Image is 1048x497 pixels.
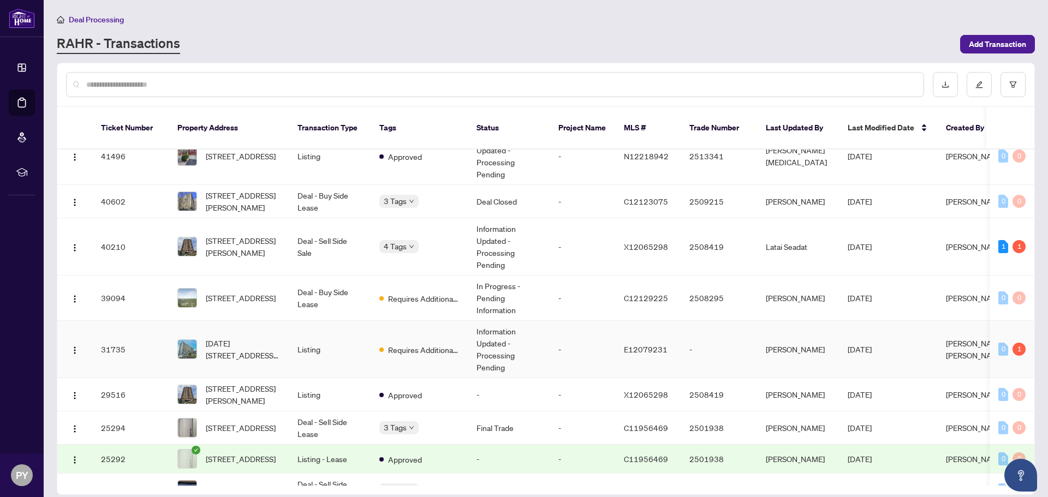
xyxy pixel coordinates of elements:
[92,218,169,276] td: 40210
[681,128,757,185] td: 2513341
[70,456,79,464] img: Logo
[178,450,196,468] img: thumbnail-img
[9,8,35,28] img: logo
[550,445,615,474] td: -
[468,321,550,378] td: Information Updated - Processing Pending
[848,151,872,161] span: [DATE]
[1013,240,1026,253] div: 1
[757,128,839,185] td: [PERSON_NAME][MEDICAL_DATA]
[289,378,371,411] td: Listing
[384,483,407,496] span: 4 Tags
[92,107,169,149] th: Ticket Number
[848,242,872,252] span: [DATE]
[384,240,407,253] span: 4 Tags
[757,411,839,445] td: [PERSON_NAME]
[70,391,79,400] img: Logo
[550,378,615,411] td: -
[289,185,371,218] td: Deal - Buy Side Lease
[946,423,1005,433] span: [PERSON_NAME]
[66,419,84,436] button: Logo
[70,346,79,355] img: Logo
[206,189,280,213] span: [STREET_ADDRESS][PERSON_NAME]
[206,453,276,465] span: [STREET_ADDRESS]
[757,276,839,321] td: [PERSON_NAME]
[178,237,196,256] img: thumbnail-img
[468,128,550,185] td: Information Updated - Processing Pending
[998,240,1008,253] div: 1
[289,445,371,474] td: Listing - Lease
[550,276,615,321] td: -
[92,276,169,321] td: 39094
[550,321,615,378] td: -
[624,390,668,399] span: X12065298
[681,185,757,218] td: 2509215
[1013,388,1026,401] div: 0
[550,128,615,185] td: -
[1013,452,1026,465] div: 0
[384,195,407,207] span: 3 Tags
[92,378,169,411] td: 29516
[757,321,839,378] td: [PERSON_NAME]
[998,388,1008,401] div: 0
[206,150,276,162] span: [STREET_ADDRESS]
[388,151,422,163] span: Approved
[409,425,414,430] span: down
[937,107,1003,149] th: Created By
[178,147,196,165] img: thumbnail-img
[946,196,1005,206] span: [PERSON_NAME]
[624,423,668,433] span: C11956469
[66,340,84,358] button: Logo
[969,35,1026,53] span: Add Transaction
[206,235,280,259] span: [STREET_ADDRESS][PERSON_NAME]
[289,411,371,445] td: Deal - Sell Side Lease
[1013,421,1026,434] div: 0
[409,199,414,204] span: down
[468,185,550,218] td: Deal Closed
[289,276,371,321] td: Deal - Buy Side Lease
[206,484,276,496] span: [STREET_ADDRESS]
[178,418,196,437] img: thumbnail-img
[946,151,1005,161] span: [PERSON_NAME]
[409,244,414,249] span: down
[92,185,169,218] td: 40602
[92,445,169,474] td: 25292
[1001,72,1026,97] button: filter
[468,411,550,445] td: Final Trade
[1004,459,1037,492] button: Open asap
[388,453,422,465] span: Approved
[681,218,757,276] td: 2508419
[468,445,550,474] td: -
[550,107,615,149] th: Project Name
[66,147,84,165] button: Logo
[848,196,872,206] span: [DATE]
[998,291,1008,304] div: 0
[384,421,407,434] span: 3 Tags
[69,15,124,25] span: Deal Processing
[66,289,84,307] button: Logo
[388,292,459,304] span: Requires Additional Docs
[624,242,668,252] span: X12065298
[206,422,276,434] span: [STREET_ADDRESS]
[624,485,663,495] span: X9399648
[960,35,1035,53] button: Add Transaction
[624,196,668,206] span: C12123075
[289,321,371,378] td: Listing
[1013,291,1026,304] div: 0
[57,16,64,23] span: home
[615,107,681,149] th: MLS #
[70,424,79,433] img: Logo
[388,389,422,401] span: Approved
[468,276,550,321] td: In Progress - Pending Information
[1009,81,1017,88] span: filter
[839,107,937,149] th: Last Modified Date
[178,192,196,211] img: thumbnail-img
[624,151,669,161] span: N12218942
[92,321,169,378] td: 31735
[468,378,550,411] td: -
[681,445,757,474] td: 2501938
[681,378,757,411] td: 2508419
[757,107,839,149] th: Last Updated By
[388,344,459,356] span: Requires Additional Docs
[468,107,550,149] th: Status
[998,195,1008,208] div: 0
